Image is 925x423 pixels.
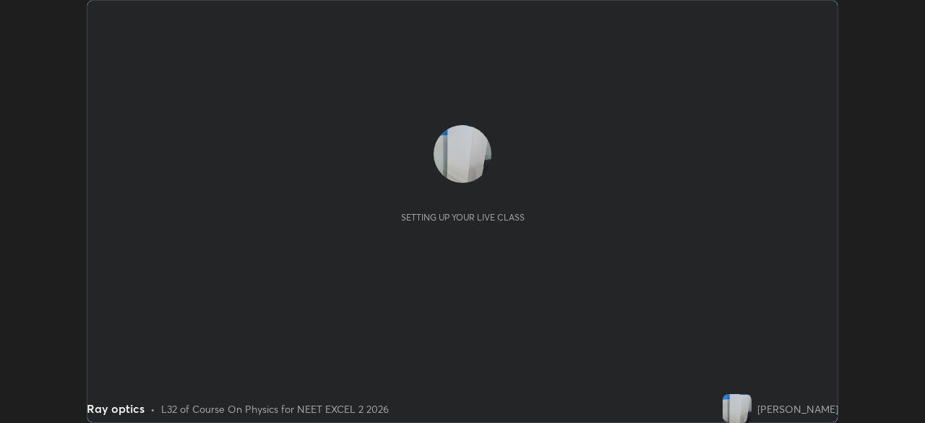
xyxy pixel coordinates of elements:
div: Setting up your live class [401,212,525,223]
div: [PERSON_NAME] [757,401,838,416]
div: L32 of Course On Physics for NEET EXCEL 2 2026 [161,401,389,416]
div: Ray optics [87,400,145,417]
div: • [150,401,155,416]
img: d21b9cef1397427589dad431d01d2c4e.jpg [434,125,491,183]
img: d21b9cef1397427589dad431d01d2c4e.jpg [723,394,752,423]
